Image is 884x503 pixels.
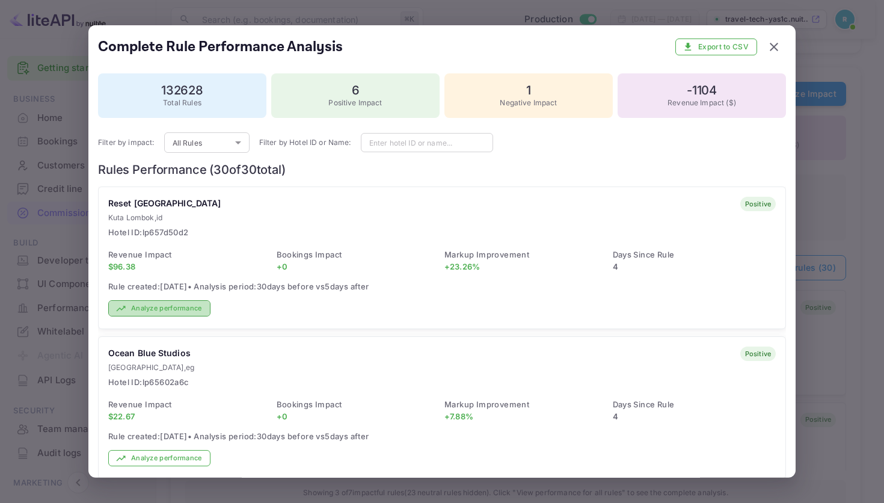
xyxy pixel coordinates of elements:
button: Export to CSV [675,39,757,56]
p: 4 [613,261,776,273]
p: Negative Impact [454,97,603,108]
p: + 23.26 % [444,261,608,273]
p: Revenue Impact ($) [627,97,776,108]
h6: Ocean Blue Studios [108,347,194,360]
div: All Rules [164,132,250,153]
p: Filter by Hotel ID or Name: [259,137,351,148]
h6: Reset [GEOGRAPHIC_DATA] [108,197,221,210]
span: Bookings Impact [277,400,342,409]
h6: 6 [281,83,430,97]
span: Markup Improvement [444,400,529,409]
span: positive [740,349,776,359]
button: Analyze performance [108,450,210,466]
p: + 0 [277,411,440,423]
p: Kuta Lombok , id [108,212,221,223]
span: Markup Improvement [444,250,529,259]
span: Revenue Impact [108,250,172,259]
p: + 0 [277,261,440,273]
span: positive [740,199,776,209]
h6: Rules Performance ( 30 of 30 total) [98,162,786,177]
button: Analyze performance [108,300,210,316]
span: Days Since Rule [613,400,675,409]
p: 4 [613,411,776,423]
p: $ 96.38 [108,261,272,273]
span: Hotel ID: lp657d50d2 [108,227,189,237]
h6: -1104 [627,83,776,97]
h6: 1 [454,83,603,97]
p: + 7.88 % [444,411,608,423]
h5: Complete Rule Performance Analysis [98,37,343,57]
span: Rule created: [DATE] • Analysis period: 30 days before vs 5 days after [108,280,776,294]
p: Positive Impact [281,97,430,108]
p: Total Rules [108,97,257,108]
h6: 132628 [108,83,257,97]
span: Hotel ID: lp65602a6c [108,377,189,387]
input: Enter hotel ID or name... [361,132,493,153]
span: Bookings Impact [277,250,342,259]
p: [GEOGRAPHIC_DATA] , eg [108,362,194,373]
p: $ 22.67 [108,411,272,423]
span: Revenue Impact [108,400,172,409]
span: Days Since Rule [613,250,675,259]
p: Filter by impact: [98,137,155,148]
span: Rule created: [DATE] • Analysis period: 30 days before vs 5 days after [108,430,776,443]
